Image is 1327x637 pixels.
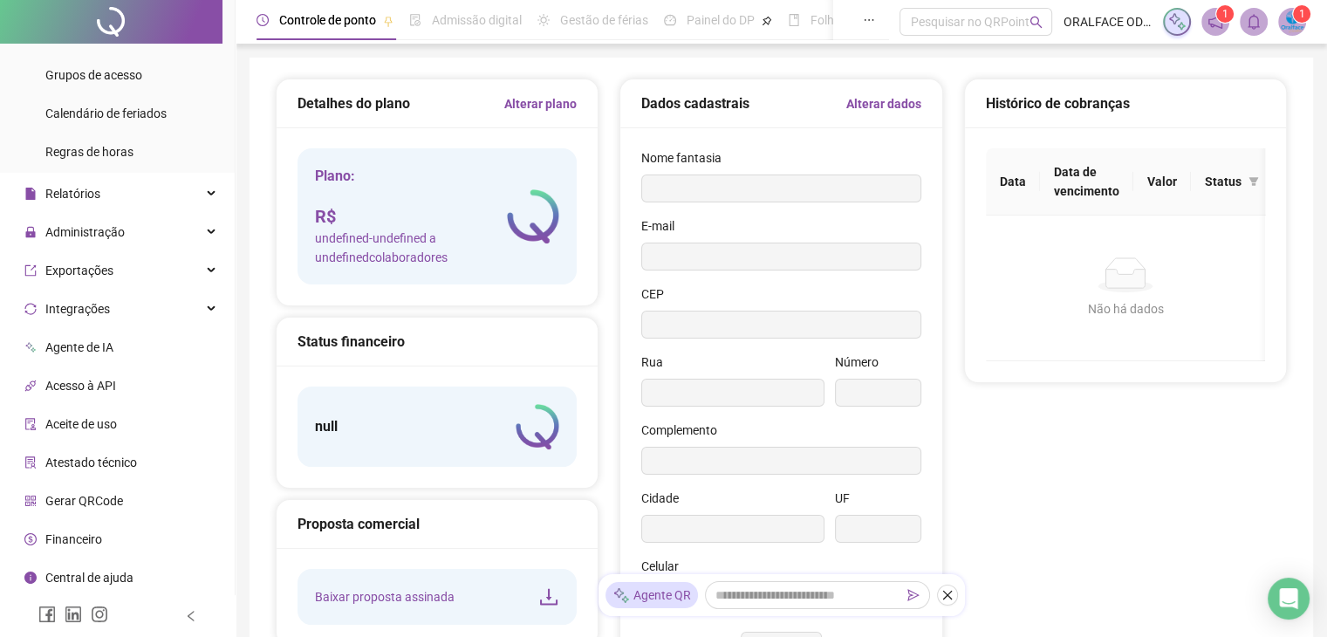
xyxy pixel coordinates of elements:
span: Grupos de acesso [45,68,142,82]
span: sync [24,303,37,315]
h5: Detalhes do plano [298,93,410,114]
sup: 1 [1216,5,1234,23]
label: Celular [641,557,690,576]
div: Agente QR [605,582,698,608]
span: send [907,589,920,601]
span: book [788,14,800,26]
span: Relatórios [45,187,100,201]
span: audit [24,418,37,430]
span: Calendário de feriados [45,106,167,120]
span: Acesso à API [45,379,116,393]
span: Regras de horas [45,145,133,159]
img: 75985 [1279,9,1305,35]
span: Gestão de férias [560,13,648,27]
span: export [24,264,37,277]
span: instagram [91,606,108,623]
span: qrcode [24,495,37,507]
span: Central de ajuda [45,571,133,585]
span: pushpin [762,16,772,26]
span: Administração [45,225,125,239]
span: Status [1205,172,1241,191]
h4: R$ [315,204,507,229]
span: dollar [24,533,37,545]
span: filter [1245,168,1262,195]
span: left [185,610,197,622]
span: 1 [1299,8,1305,20]
img: logo-atual-colorida-simples.ef1a4d5a9bda94f4ab63.png [516,404,559,449]
span: Integrações [45,302,110,316]
div: Open Intercom Messenger [1268,578,1310,620]
span: Gerar QRCode [45,494,123,508]
span: close [941,589,954,601]
span: 1 [1222,8,1228,20]
span: pushpin [383,16,393,26]
span: sun [537,14,550,26]
label: Rua [641,353,674,372]
div: Status financeiro [298,331,577,353]
div: Não há dados [1007,299,1245,318]
label: Complemento [641,421,728,440]
span: search [1029,16,1043,29]
span: file-done [409,14,421,26]
span: Agente de IA [45,340,113,354]
h5: Dados cadastrais [641,93,749,114]
span: notification [1207,14,1223,30]
label: Número [835,353,890,372]
label: Cidade [641,489,690,508]
span: Aceite de uso [45,417,117,431]
span: Financeiro [45,532,102,546]
sup: Atualize o seu contato no menu Meus Dados [1293,5,1310,23]
span: Painel do DP [687,13,755,27]
label: Nome fantasia [641,148,733,168]
span: dashboard [664,14,676,26]
span: Folha de pagamento [811,13,922,27]
label: UF [835,489,861,508]
div: Proposta comercial [298,513,577,535]
span: ORALFACE ODONTOLOGIA [1063,12,1153,31]
span: Exportações [45,264,113,277]
span: undefined - undefined a undefined colaboradores [315,229,507,267]
a: Alterar plano [504,94,577,113]
img: logo-atual-colorida-simples.ef1a4d5a9bda94f4ab63.png [507,189,559,243]
span: linkedin [65,606,82,623]
th: Data [986,148,1040,216]
th: Valor [1133,148,1191,216]
h5: Plano: [315,166,507,187]
span: info-circle [24,572,37,584]
span: Baixar proposta assinada [315,587,455,606]
span: lock [24,226,37,238]
h5: null [315,416,338,437]
img: sparkle-icon.fc2bf0ac1784a2077858766a79e2daf3.svg [612,586,630,605]
img: sparkle-icon.fc2bf0ac1784a2077858766a79e2daf3.svg [1167,12,1187,31]
span: filter [1248,176,1259,187]
label: CEP [641,284,675,304]
span: file [24,188,37,200]
span: Atestado técnico [45,455,137,469]
span: bell [1246,14,1262,30]
th: Data de vencimento [1040,148,1133,216]
label: E-mail [641,216,686,236]
span: facebook [38,606,56,623]
span: clock-circle [257,14,269,26]
div: Histórico de cobranças [986,92,1265,114]
span: download [538,586,559,607]
span: solution [24,456,37,469]
span: ellipsis [863,14,875,26]
span: Controle de ponto [279,13,376,27]
a: Alterar dados [846,94,921,113]
span: api [24,380,37,392]
span: Admissão digital [432,13,522,27]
